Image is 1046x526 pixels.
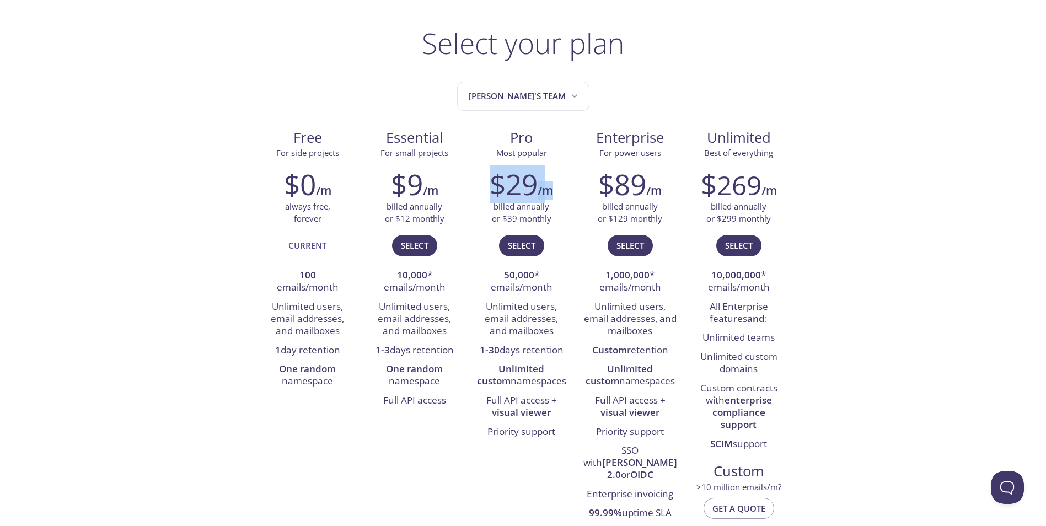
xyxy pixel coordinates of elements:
li: day retention [262,341,353,360]
span: [PERSON_NAME]'s team [469,89,580,104]
li: Enterprise invoicing [583,485,677,504]
button: Select [608,235,653,256]
strong: 100 [299,269,316,281]
li: * emails/month [694,266,784,298]
h2: $29 [490,168,538,201]
span: Select [616,238,644,253]
strong: 1-30 [480,343,500,356]
li: * emails/month [369,266,460,298]
strong: OIDC [630,468,653,481]
span: Get a quote [712,501,765,516]
p: billed annually or $129 monthly [598,201,662,224]
li: Unlimited users, email addresses, and mailboxes [369,298,460,341]
button: Select [392,235,437,256]
p: billed annually or $39 monthly [492,201,551,224]
strong: [PERSON_NAME] 2.0 [602,456,677,481]
span: Pro [477,128,566,147]
span: For small projects [380,147,448,158]
li: Unlimited custom domains [694,348,784,379]
li: uptime SLA [583,504,677,523]
strong: visual viewer [492,406,551,418]
button: Josh's team [457,82,589,111]
li: days retention [476,341,567,360]
strong: 1,000,000 [605,269,650,281]
strong: One random [279,362,336,375]
li: namespaces [476,360,567,391]
h6: /m [761,181,777,200]
span: Select [401,238,428,253]
p: billed annually or $299 monthly [706,201,771,224]
li: namespace [262,360,353,391]
strong: 99.99% [589,506,622,519]
strong: Unlimited custom [477,362,545,387]
button: Select [499,235,544,256]
li: namespaces [583,360,677,391]
span: For side projects [276,147,339,158]
h6: /m [538,181,553,200]
h2: $0 [284,168,316,201]
button: Select [716,235,761,256]
span: Free [263,128,352,147]
strong: 1 [275,343,281,356]
li: namespace [369,360,460,391]
strong: Unlimited custom [586,362,653,387]
li: Full API access + [476,391,567,423]
strong: One random [386,362,443,375]
h6: /m [646,181,662,200]
h6: /m [423,181,438,200]
li: retention [583,341,677,360]
li: Priority support [583,423,677,442]
li: Unlimited users, email addresses, and mailboxes [262,298,353,341]
li: All Enterprise features : [694,298,784,329]
h2: $ [701,168,761,201]
strong: visual viewer [600,406,659,418]
strong: and [747,312,765,325]
span: Enterprise [584,128,677,147]
strong: Custom [592,343,627,356]
li: SSO with or [583,442,677,485]
strong: 10,000 [397,269,427,281]
p: billed annually or $12 monthly [385,201,444,224]
span: Select [508,238,535,253]
span: For power users [599,147,661,158]
strong: enterprise compliance support [712,394,772,431]
li: Unlimited users, email addresses, and mailboxes [476,298,567,341]
strong: 50,000 [504,269,534,281]
button: Get a quote [704,498,774,519]
span: Custom [694,462,784,481]
p: always free, forever [285,201,330,224]
li: days retention [369,341,460,360]
h1: Select your plan [422,26,624,60]
span: 269 [717,167,761,203]
li: * emails/month [583,266,677,298]
li: support [694,435,784,454]
span: Select [725,238,753,253]
h2: $89 [598,168,646,201]
h6: /m [316,181,331,200]
iframe: Help Scout Beacon - Open [991,471,1024,504]
li: Custom contracts with [694,379,784,435]
li: Unlimited teams [694,329,784,347]
span: Best of everything [704,147,773,158]
li: Full API access + [583,391,677,423]
span: > 10 million emails/m? [696,481,781,492]
strong: 10,000,000 [711,269,761,281]
span: Unlimited [707,128,771,147]
li: Priority support [476,423,567,442]
li: Unlimited users, email addresses, and mailboxes [583,298,677,341]
strong: SCIM [710,437,733,450]
li: * emails/month [476,266,567,298]
span: Essential [370,128,459,147]
h2: $9 [391,168,423,201]
li: Full API access [369,391,460,410]
strong: 1-3 [376,343,390,356]
span: Most popular [496,147,547,158]
li: emails/month [262,266,353,298]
